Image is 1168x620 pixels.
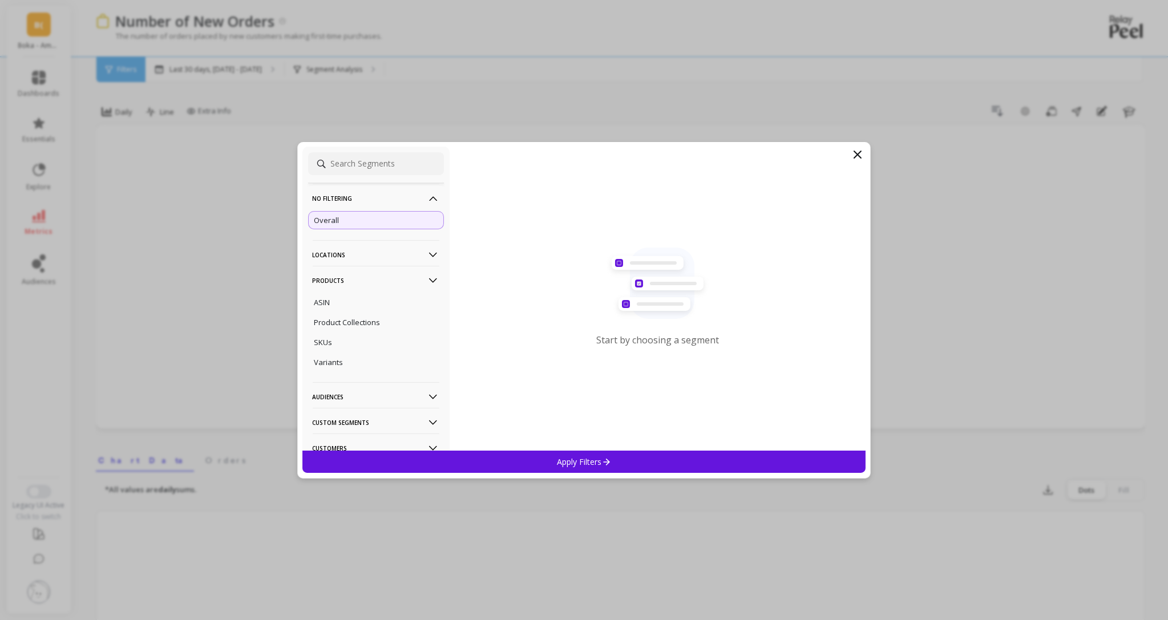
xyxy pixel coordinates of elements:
p: ASIN [314,297,330,307]
p: Overall [314,215,340,225]
p: Apply Filters [557,456,611,467]
p: Product Collections [314,317,381,327]
p: Products [313,266,439,295]
p: No filtering [313,184,439,213]
p: Variants [314,357,343,367]
p: Customers [313,433,439,463]
p: Custom Segments [313,408,439,437]
p: SKUs [314,337,333,347]
p: Start by choosing a segment [596,334,719,346]
p: Audiences [313,382,439,411]
input: Search Segments [308,152,444,175]
p: Locations [313,240,439,269]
